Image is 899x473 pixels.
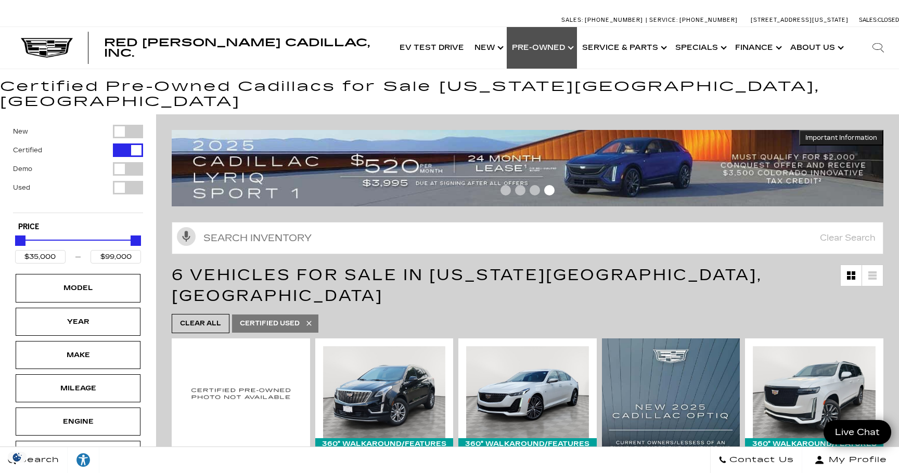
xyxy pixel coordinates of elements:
[13,145,42,155] label: Certified
[18,222,138,232] h5: Price
[240,317,300,330] span: Certified Used
[68,452,99,468] div: Explore your accessibility options
[670,27,730,69] a: Specials
[727,453,794,467] span: Contact Us
[458,438,597,450] div: 360° WalkAround/Features
[649,17,678,23] span: Service:
[751,17,849,23] a: [STREET_ADDRESS][US_STATE]
[52,316,104,327] div: Year
[15,235,25,246] div: Minimum Price
[13,125,143,213] div: Filter by Vehicle Type
[859,17,878,23] span: Sales:
[857,27,899,69] div: Search
[16,441,140,469] div: ColorColor
[177,227,196,246] svg: Click to toggle on voice search
[172,222,883,254] input: Search Inventory
[466,346,589,438] img: 2024 Cadillac CT5 Premium Luxury
[500,185,511,195] span: Go to slide 1
[104,36,370,59] span: Red [PERSON_NAME] Cadillac, Inc.
[15,250,66,264] input: Minimum
[830,426,885,438] span: Live Chat
[13,164,32,174] label: Demo
[710,447,802,473] a: Contact Us
[172,266,762,305] span: 6 Vehicles for Sale in [US_STATE][GEOGRAPHIC_DATA], [GEOGRAPHIC_DATA]
[753,346,876,438] img: 2024 Cadillac Escalade Sport
[841,265,862,286] a: Grid View
[16,308,140,336] div: YearYear
[104,37,384,58] a: Red [PERSON_NAME] Cadillac, Inc.
[561,17,583,23] span: Sales:
[172,130,883,206] img: 2508-August-FOM-LYRIQ-Lease9
[785,27,847,69] a: About Us
[180,317,221,330] span: Clear All
[16,408,140,436] div: EngineEngine
[323,346,446,438] img: 2022 Cadillac XT5 Premium Luxury
[16,274,140,302] div: ModelModel
[730,27,785,69] a: Finance
[561,17,646,23] a: Sales: [PHONE_NUMBER]
[52,383,104,394] div: Mileage
[825,453,887,467] span: My Profile
[394,27,469,69] a: EV Test Drive
[530,185,540,195] span: Go to slide 3
[16,374,140,402] div: MileageMileage
[13,182,30,193] label: Used
[52,282,104,294] div: Model
[515,185,525,195] span: Go to slide 2
[5,452,29,463] img: Opt-Out Icon
[469,27,507,69] a: New
[745,438,883,450] div: 360° WalkAround/Features
[16,341,140,369] div: MakeMake
[799,130,883,146] button: Important Information
[5,452,29,463] section: Click to Open Cookie Consent Modal
[131,235,141,246] div: Maximum Price
[824,420,891,444] a: Live Chat
[16,453,59,467] span: Search
[21,38,73,58] img: Cadillac Dark Logo with Cadillac White Text
[91,250,141,264] input: Maximum
[544,185,555,195] span: Go to slide 4
[68,447,99,473] a: Explore your accessibility options
[315,438,454,450] div: 360° WalkAround/Features
[585,17,643,23] span: [PHONE_NUMBER]
[52,349,104,361] div: Make
[878,17,899,23] span: Closed
[507,27,577,69] a: Pre-Owned
[679,17,738,23] span: [PHONE_NUMBER]
[15,232,141,264] div: Price
[13,126,28,137] label: New
[577,27,670,69] a: Service & Parts
[805,134,877,142] span: Important Information
[52,416,104,427] div: Engine
[179,346,302,441] img: 2022 Cadillac XT4 Sport
[802,447,899,473] button: Open user profile menu
[646,17,740,23] a: Service: [PHONE_NUMBER]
